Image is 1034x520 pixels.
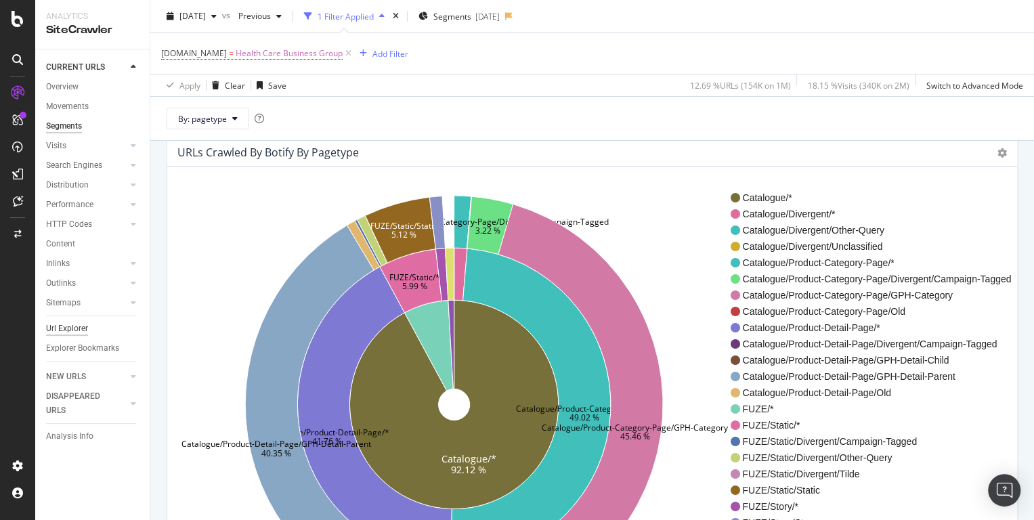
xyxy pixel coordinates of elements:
[370,220,437,232] text: FUZE/Static/Static
[233,10,271,22] span: Previous
[46,322,140,336] a: Url Explorer
[46,389,114,418] div: DISAPPEARED URLS
[742,435,1011,448] span: FUZE/Static/Divergent/Campaign-Tagged
[46,296,81,310] div: Sitemaps
[542,422,729,433] text: Catalogue/Product-Category-Page/GPH-Category
[46,178,127,192] a: Distribution
[742,418,1011,432] span: FUZE/Static/*
[46,341,140,355] a: Explorer Bookmarks
[161,74,200,96] button: Apply
[268,79,286,91] div: Save
[372,47,408,59] div: Add Filter
[46,276,76,290] div: Outlinks
[742,386,1011,399] span: Catalogue/Product-Detail-Page/Old
[742,288,1011,302] span: Catalogue/Product-Category-Page/GPH-Category
[46,139,127,153] a: Visits
[236,44,343,63] span: Health Care Business Group
[46,217,127,232] a: HTTP Codes
[475,10,500,22] div: [DATE]
[413,5,505,27] button: Segments[DATE]
[46,370,127,384] a: NEW URLS
[433,10,471,22] span: Segments
[742,402,1011,416] span: FUZE/*
[742,223,1011,237] span: Catalogue/Divergent/Other-Query
[742,305,1011,318] span: Catalogue/Product-Category-Page/Old
[620,431,650,442] text: 45.46 %
[222,9,233,20] span: vs
[318,10,374,22] div: 1 Filter Applied
[251,74,286,96] button: Save
[46,257,70,271] div: Inlinks
[988,474,1020,506] div: Open Intercom Messenger
[516,402,653,414] text: Catalogue/Product-Category-Page/*
[46,198,93,212] div: Performance
[46,60,105,74] div: CURRENT URLS
[161,47,227,59] span: [DOMAIN_NAME]
[46,80,140,94] a: Overview
[475,225,500,236] text: 3.22 %
[441,452,496,465] text: Catalogue/*
[46,237,140,251] a: Content
[46,237,75,251] div: Content
[167,108,249,129] button: By: pagetype
[46,119,140,133] a: Segments
[390,9,402,23] div: times
[46,322,88,336] div: Url Explorer
[312,435,342,446] text: 41.76 %
[46,341,119,355] div: Explorer Bookmarks
[46,429,140,443] a: Analysis Info
[742,451,1011,464] span: FUZE/Static/Divergent/Other-Query
[177,144,359,162] h4: URLs Crawled By Botify By pagetype
[46,198,127,212] a: Performance
[46,257,127,271] a: Inlinks
[391,229,416,240] text: 5.12 %
[46,60,127,74] a: CURRENT URLS
[742,321,1011,334] span: Catalogue/Product-Detail-Page/*
[742,191,1011,204] span: Catalogue/*
[181,438,371,450] text: Catalogue/Product-Detail-Page/GPH-Detail-Parent
[265,426,389,437] text: Catalogue/Product-Detail-Page/*
[926,79,1023,91] div: Switch to Advanced Mode
[808,79,909,91] div: 18.15 % Visits ( 340K on 2M )
[46,119,82,133] div: Segments
[46,158,127,173] a: Search Engines
[299,5,390,27] button: 1 Filter Applied
[997,148,1007,158] i: Options
[46,100,140,114] a: Movements
[46,80,79,94] div: Overview
[225,79,245,91] div: Clear
[451,463,486,476] text: 92.12 %
[46,389,127,418] a: DISAPPEARED URLS
[46,100,89,114] div: Movements
[233,5,287,27] button: Previous
[742,500,1011,513] span: FUZE/Story/*
[46,217,92,232] div: HTTP Codes
[46,429,93,443] div: Analysis Info
[569,412,599,423] text: 49.02 %
[46,139,66,153] div: Visits
[46,158,102,173] div: Search Engines
[178,112,227,124] span: By: pagetype
[46,22,139,38] div: SiteCrawler
[46,178,89,192] div: Distribution
[742,483,1011,497] span: FUZE/Static/Static
[46,296,127,310] a: Sitemaps
[207,74,245,96] button: Clear
[402,280,427,292] text: 5.99 %
[179,79,200,91] div: Apply
[742,207,1011,221] span: Catalogue/Divergent/*
[690,79,791,91] div: 12.69 % URLs ( 154K on 1M )
[742,272,1011,286] span: Catalogue/Product-Category-Page/Divergent/Campaign-Tagged
[229,47,234,59] span: =
[261,447,291,458] text: 40.35 %
[354,45,408,62] button: Add Filter
[742,337,1011,351] span: Catalogue/Product-Detail-Page/Divergent/Campaign-Tagged
[921,74,1023,96] button: Switch to Advanced Mode
[742,240,1011,253] span: Catalogue/Divergent/Unclassified
[46,370,86,384] div: NEW URLS
[161,5,222,27] button: [DATE]
[46,276,127,290] a: Outlinks
[179,10,206,22] span: 2024 Aug. 25th
[742,256,1011,269] span: Catalogue/Product-Category-Page/*
[389,271,440,282] text: FUZE/Static/*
